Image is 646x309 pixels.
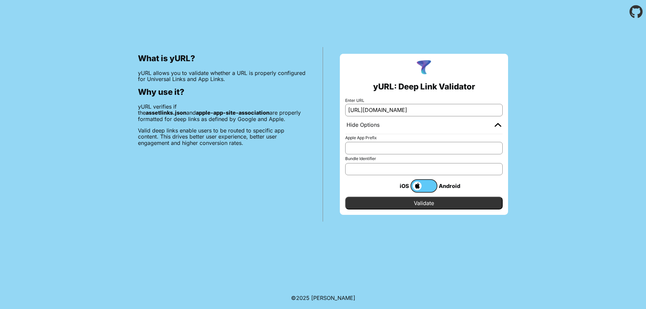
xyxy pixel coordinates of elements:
[437,182,464,190] div: Android
[345,98,503,103] label: Enter URL
[495,123,501,127] img: chevron
[146,109,186,116] b: assetlinks.json
[138,127,306,146] p: Valid deep links enable users to be routed to specific app content. This drives better user exper...
[311,295,355,301] a: Michael Ibragimchayev's Personal Site
[196,109,270,116] b: apple-app-site-association
[138,104,306,122] p: yURL verifies if the and are properly formatted for deep links as defined by Google and Apple.
[415,59,433,77] img: yURL Logo
[345,104,503,116] input: e.g. https://app.chayev.com/xyx
[373,82,475,91] h2: yURL: Deep Link Validator
[384,182,410,190] div: iOS
[296,295,310,301] span: 2025
[347,122,380,128] div: Hide Options
[138,87,306,97] h2: Why use it?
[291,287,355,309] footer: ©
[138,54,306,63] h2: What is yURL?
[138,70,306,82] p: yURL allows you to validate whether a URL is properly configured for Universal Links and App Links.
[345,136,503,140] label: Apple App Prefix
[345,156,503,161] label: Bundle Identifier
[345,197,503,209] input: Validate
